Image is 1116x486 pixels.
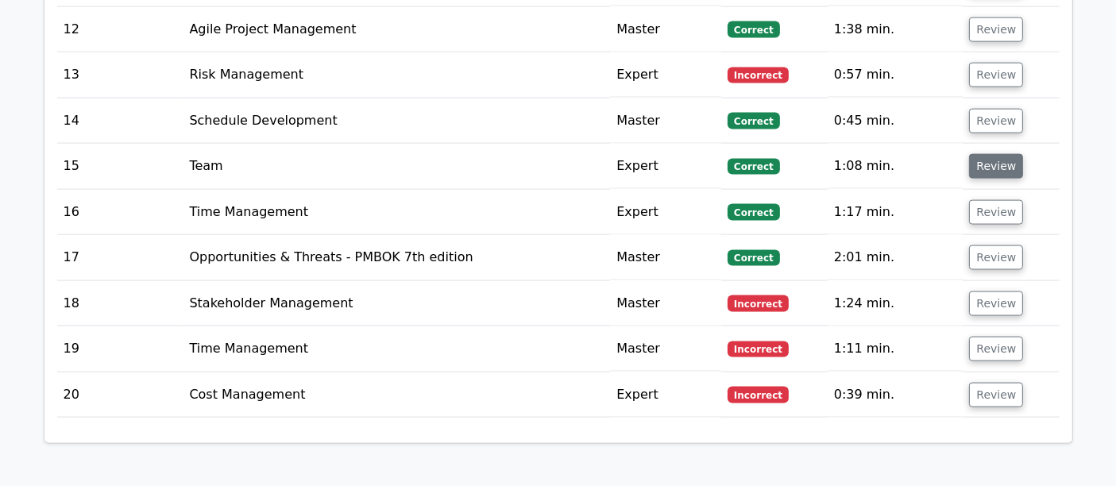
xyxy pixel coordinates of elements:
[57,281,183,326] td: 18
[57,372,183,418] td: 20
[183,235,610,280] td: Opportunities & Threats - PMBOK 7th edition
[57,235,183,280] td: 17
[969,17,1023,42] button: Review
[728,250,779,266] span: Correct
[610,98,721,144] td: Master
[183,281,610,326] td: Stakeholder Management
[728,387,789,403] span: Incorrect
[57,190,183,235] td: 16
[610,7,721,52] td: Master
[728,295,789,311] span: Incorrect
[828,326,963,372] td: 1:11 min.
[728,21,779,37] span: Correct
[728,113,779,129] span: Correct
[828,144,963,189] td: 1:08 min.
[969,63,1023,87] button: Review
[728,341,789,357] span: Incorrect
[969,154,1023,179] button: Review
[610,326,721,372] td: Master
[610,235,721,280] td: Master
[828,190,963,235] td: 1:17 min.
[828,52,963,98] td: 0:57 min.
[610,372,721,418] td: Expert
[969,291,1023,316] button: Review
[828,235,963,280] td: 2:01 min.
[728,204,779,220] span: Correct
[183,326,610,372] td: Time Management
[57,52,183,98] td: 13
[969,109,1023,133] button: Review
[183,144,610,189] td: Team
[969,200,1023,225] button: Review
[728,159,779,175] span: Correct
[969,383,1023,407] button: Review
[610,52,721,98] td: Expert
[57,7,183,52] td: 12
[828,372,963,418] td: 0:39 min.
[57,326,183,372] td: 19
[57,98,183,144] td: 14
[610,144,721,189] td: Expert
[969,245,1023,270] button: Review
[728,67,789,83] span: Incorrect
[57,144,183,189] td: 15
[828,281,963,326] td: 1:24 min.
[183,98,610,144] td: Schedule Development
[828,7,963,52] td: 1:38 min.
[183,7,610,52] td: Agile Project Management
[183,52,610,98] td: Risk Management
[183,372,610,418] td: Cost Management
[610,190,721,235] td: Expert
[183,190,610,235] td: Time Management
[828,98,963,144] td: 0:45 min.
[969,337,1023,361] button: Review
[610,281,721,326] td: Master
